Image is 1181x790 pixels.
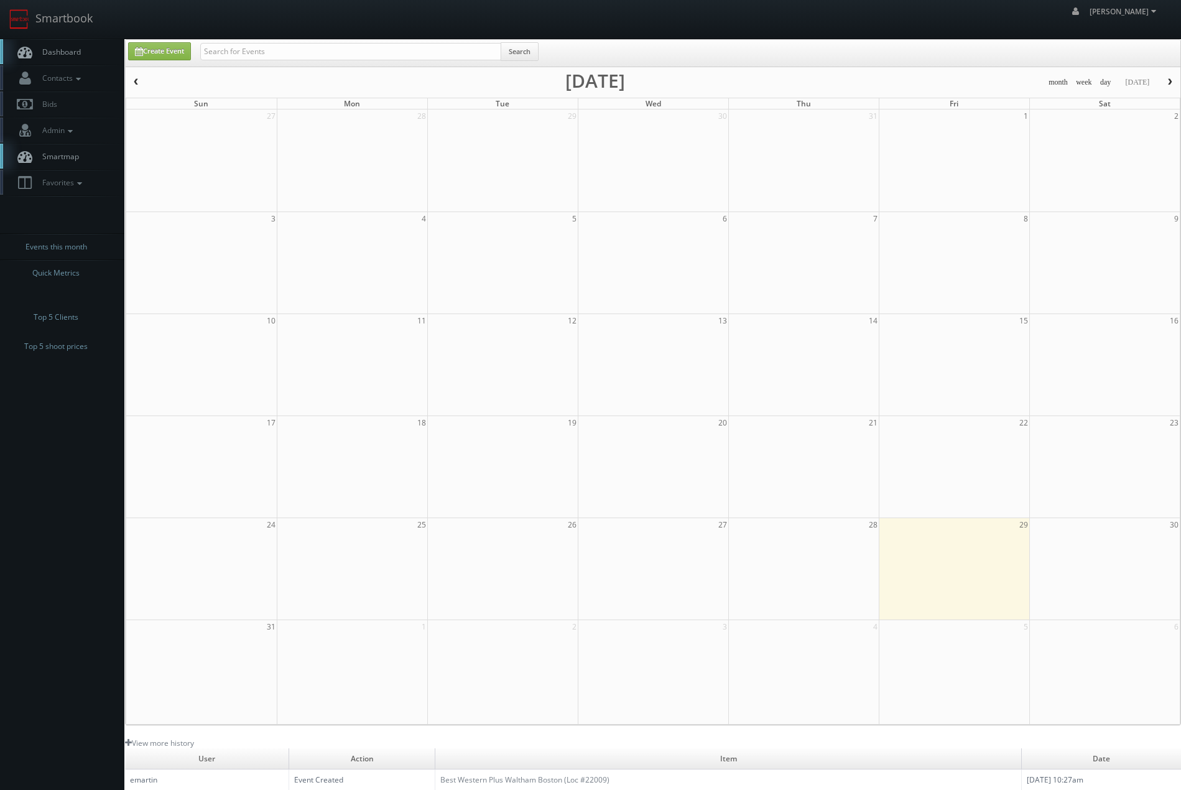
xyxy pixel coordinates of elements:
span: 21 [868,416,879,429]
span: 10 [266,314,277,327]
span: 13 [717,314,728,327]
span: 1 [420,620,427,633]
span: Quick Metrics [32,267,80,279]
h2: [DATE] [565,75,625,87]
span: Thu [797,98,811,109]
span: Wed [646,98,661,109]
span: 26 [567,518,578,531]
span: Events this month [25,241,87,253]
span: 28 [868,518,879,531]
span: 18 [416,416,427,429]
span: 2 [571,620,578,633]
span: 4 [872,620,879,633]
a: View more history [125,738,194,748]
span: 30 [717,109,728,123]
span: Admin [36,125,76,136]
span: 3 [721,620,728,633]
span: Smartmap [36,151,79,162]
td: Item [435,748,1022,769]
span: 6 [721,212,728,225]
span: Sun [194,98,208,109]
span: 31 [868,109,879,123]
span: 12 [567,314,578,327]
span: 27 [717,518,728,531]
span: 23 [1169,416,1180,429]
span: 11 [416,314,427,327]
button: week [1072,75,1096,90]
span: 27 [266,109,277,123]
a: Best Western Plus Waltham Boston (Loc #22009) [440,774,609,785]
span: Fri [950,98,958,109]
span: 31 [266,620,277,633]
span: 22 [1018,416,1029,429]
span: Tue [496,98,509,109]
span: 9 [1173,212,1180,225]
span: 29 [1018,518,1029,531]
button: month [1044,75,1072,90]
span: Bids [36,99,57,109]
button: day [1096,75,1116,90]
span: 3 [270,212,277,225]
span: [PERSON_NAME] [1090,6,1160,17]
span: 16 [1169,314,1180,327]
span: Sat [1099,98,1111,109]
span: 1 [1022,109,1029,123]
input: Search for Events [200,43,501,60]
span: 20 [717,416,728,429]
span: Favorites [36,177,85,188]
a: Create Event [128,42,191,60]
span: 24 [266,518,277,531]
span: 17 [266,416,277,429]
img: smartbook-logo.png [9,9,29,29]
span: 19 [567,416,578,429]
span: 30 [1169,518,1180,531]
span: Top 5 Clients [34,311,78,323]
span: Contacts [36,73,84,83]
span: 15 [1018,314,1029,327]
span: 29 [567,109,578,123]
button: Search [501,42,539,61]
span: Dashboard [36,47,81,57]
span: 7 [872,212,879,225]
button: [DATE] [1121,75,1154,90]
span: 28 [416,109,427,123]
span: 5 [571,212,578,225]
span: 8 [1022,212,1029,225]
span: 5 [1022,620,1029,633]
span: 6 [1173,620,1180,633]
td: Date [1022,748,1181,769]
span: 14 [868,314,879,327]
td: User [125,748,289,769]
td: Action [289,748,435,769]
span: Mon [344,98,360,109]
span: 4 [420,212,427,225]
span: 2 [1173,109,1180,123]
span: 25 [416,518,427,531]
span: Top 5 shoot prices [24,340,88,353]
